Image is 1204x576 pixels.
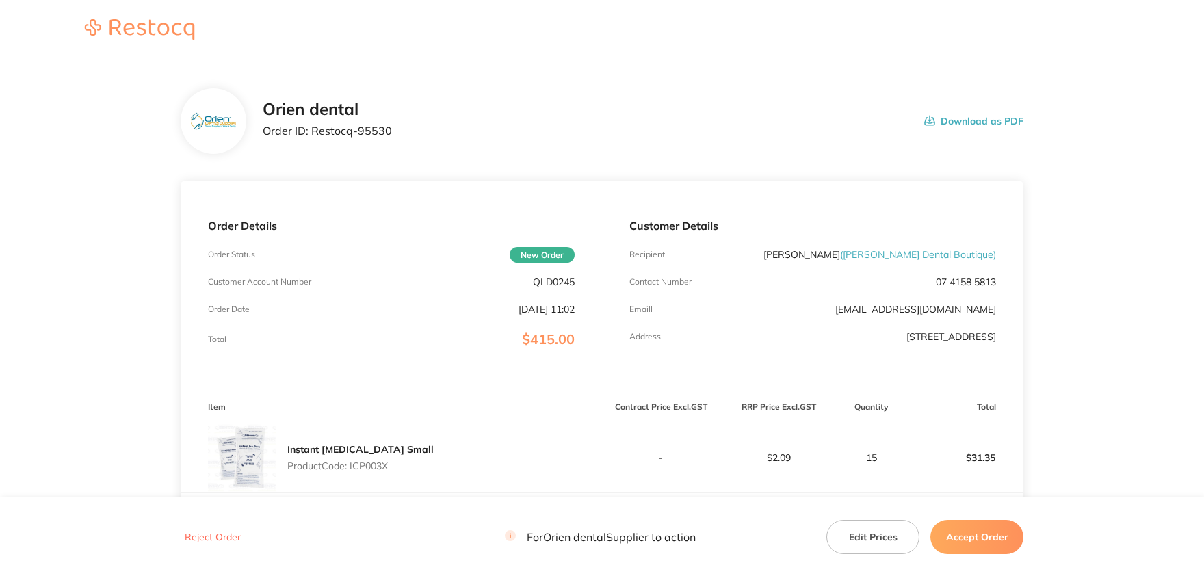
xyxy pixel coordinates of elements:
[602,391,720,423] th: Contract Price Excl. GST
[629,250,665,259] p: Recipient
[930,519,1023,553] button: Accept Order
[287,443,434,456] a: Instant [MEDICAL_DATA] Small
[71,19,208,42] a: Restocq logo
[208,335,226,344] p: Total
[720,391,837,423] th: RRP Price Excl. GST
[839,452,905,463] p: 15
[629,220,996,232] p: Customer Details
[510,247,575,263] span: New Order
[533,276,575,287] p: QLD0245
[208,304,250,314] p: Order Date
[208,220,575,232] p: Order Details
[181,391,602,423] th: Item
[924,100,1023,142] button: Download as PDF
[629,332,661,341] p: Address
[936,276,996,287] p: 07 4158 5813
[522,330,575,348] span: $415.00
[208,277,311,287] p: Customer Account Number
[835,303,996,315] a: [EMAIL_ADDRESS][DOMAIN_NAME]
[629,277,692,287] p: Contact Number
[838,391,906,423] th: Quantity
[208,250,255,259] p: Order Status
[263,100,392,119] h2: Orien dental
[603,452,719,463] p: -
[287,460,434,471] p: Product Code: ICP003X
[208,423,276,492] img: bW00amx4Yg
[763,249,996,260] p: [PERSON_NAME]
[505,530,696,543] p: For Orien dental Supplier to action
[720,452,837,463] p: $2.09
[826,519,919,553] button: Edit Prices
[71,19,208,40] img: Restocq logo
[906,441,1023,474] p: $31.35
[629,304,653,314] p: Emaill
[906,391,1023,423] th: Total
[181,531,245,543] button: Reject Order
[208,493,263,558] img: ZndqMGk4aw
[519,304,575,315] p: [DATE] 11:02
[191,113,235,130] img: eTEwcnBkag
[263,125,392,137] p: Order ID: Restocq- 95530
[840,248,996,261] span: ( [PERSON_NAME] Dental Boutique )
[906,331,996,342] p: [STREET_ADDRESS]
